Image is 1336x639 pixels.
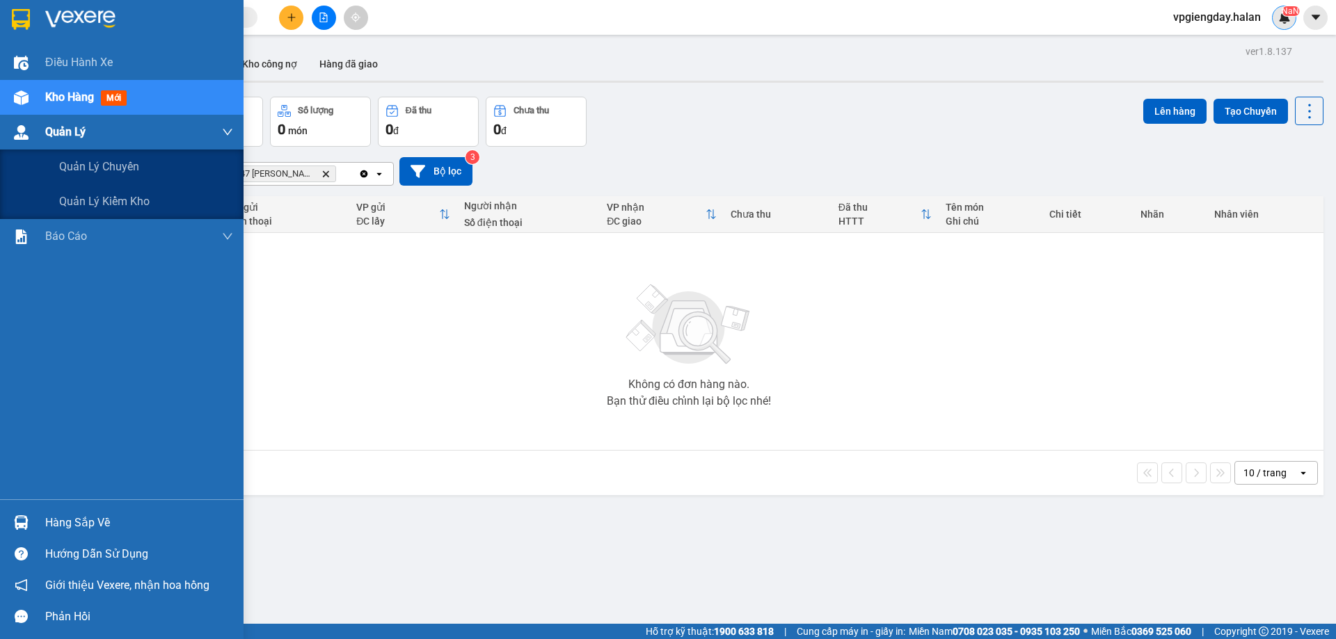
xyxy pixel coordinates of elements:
[1143,99,1207,124] button: Lên hàng
[628,379,749,390] div: Không có đơn hàng nào.
[349,196,456,233] th: Toggle SortBy
[1202,624,1204,639] span: |
[14,56,29,70] img: warehouse-icon
[946,202,1035,213] div: Tên món
[399,157,472,186] button: Bộ lọc
[600,196,724,233] th: Toggle SortBy
[221,165,336,182] span: VP 47 Trần Khát Chân, close by backspace
[607,396,771,407] div: Bạn thử điều chỉnh lại bộ lọc nhé!
[1140,209,1201,220] div: Nhãn
[619,276,758,373] img: svg+xml;base64,PHN2ZyBjbGFzcz0ibGlzdC1wbHVnX19zdmciIHhtbG5zPSJodHRwOi8vd3d3LnczLm9yZy8yMDAwL3N2Zy...
[838,216,921,227] div: HTTT
[1214,99,1288,124] button: Tạo Chuyến
[45,123,86,140] span: Quản Lý
[464,200,593,211] div: Người nhận
[838,202,921,213] div: Đã thu
[1282,6,1299,16] sup: NaN
[231,47,308,81] button: Kho công nợ
[45,576,209,594] span: Giới thiệu Vexere, nhận hoa hồng
[1214,209,1316,220] div: Nhân viên
[607,202,706,213] div: VP nhận
[501,125,507,136] span: đ
[12,9,30,30] img: logo-vxr
[45,90,94,104] span: Kho hàng
[493,121,501,138] span: 0
[1259,626,1269,636] span: copyright
[214,202,342,213] div: Người gửi
[1246,44,1292,59] div: ver 1.8.137
[374,168,385,179] svg: open
[1310,11,1322,24] span: caret-down
[287,13,296,22] span: plus
[464,217,593,228] div: Số điện thoại
[45,544,233,565] div: Hướng dẫn sử dụng
[14,125,29,140] img: warehouse-icon
[45,227,87,245] span: Báo cáo
[59,193,150,210] span: Quản lý kiểm kho
[486,97,587,147] button: Chưa thu0đ
[1162,8,1272,26] span: vpgiengday.halan
[312,6,336,30] button: file-add
[45,512,233,533] div: Hàng sắp về
[953,626,1080,637] strong: 0708 023 035 - 0935 103 250
[1049,209,1127,220] div: Chi tiết
[946,216,1035,227] div: Ghi chú
[101,90,127,106] span: mới
[298,106,333,115] div: Số lượng
[784,624,786,639] span: |
[1303,6,1328,30] button: caret-down
[222,231,233,242] span: down
[288,125,308,136] span: món
[308,47,389,81] button: Hàng đã giao
[227,168,316,179] span: VP 47 Trần Khát Chân
[731,209,824,220] div: Chưa thu
[797,624,905,639] span: Cung cấp máy in - giấy in:
[607,216,706,227] div: ĐC giao
[321,170,330,178] svg: Delete
[15,547,28,560] span: question-circle
[1298,467,1309,478] svg: open
[344,6,368,30] button: aim
[45,606,233,627] div: Phản hồi
[356,216,438,227] div: ĐC lấy
[385,121,393,138] span: 0
[278,121,285,138] span: 0
[279,6,303,30] button: plus
[14,229,29,244] img: solution-icon
[356,202,438,213] div: VP gửi
[14,90,29,105] img: warehouse-icon
[14,515,29,530] img: warehouse-icon
[222,127,233,138] span: down
[714,626,774,637] strong: 1900 633 818
[378,97,479,147] button: Đã thu0đ
[1278,11,1291,24] img: icon-new-feature
[832,196,939,233] th: Toggle SortBy
[15,610,28,623] span: message
[214,216,342,227] div: Số điện thoại
[514,106,549,115] div: Chưa thu
[319,13,328,22] span: file-add
[1131,626,1191,637] strong: 0369 525 060
[351,13,360,22] span: aim
[45,54,113,71] span: Điều hành xe
[1091,624,1191,639] span: Miền Bắc
[15,579,28,592] span: notification
[59,158,139,175] span: Quản lý chuyến
[466,150,479,164] sup: 3
[270,97,371,147] button: Số lượng0món
[393,125,399,136] span: đ
[358,168,369,179] svg: Clear all
[406,106,431,115] div: Đã thu
[646,624,774,639] span: Hỗ trợ kỹ thuật:
[1083,629,1088,634] span: ⚪️
[1243,466,1287,480] div: 10 / trang
[339,167,340,181] input: Selected VP 47 Trần Khát Chân.
[909,624,1080,639] span: Miền Nam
